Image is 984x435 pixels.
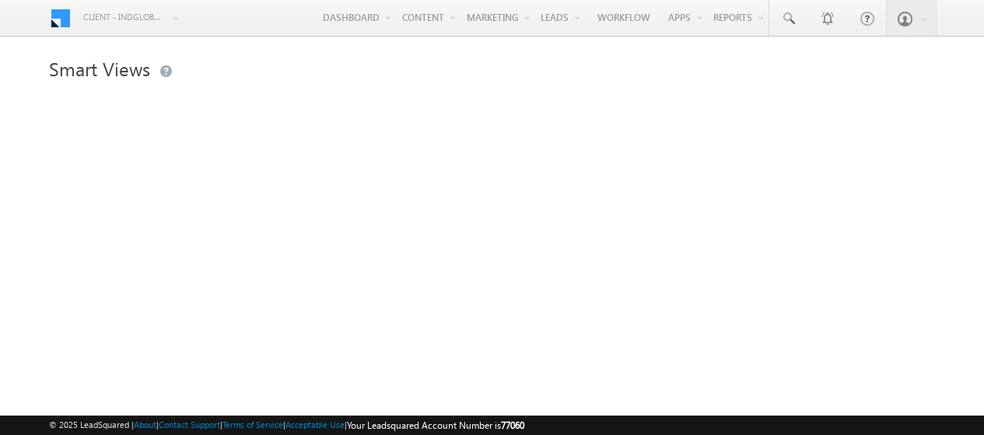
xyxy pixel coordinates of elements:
[49,418,524,433] span: © 2025 LeadSquared | | | | |
[501,419,524,431] span: 77060
[347,419,524,431] span: Your Leadsquared Account Number is
[83,9,165,25] span: Client - indglobal1 (77060)
[49,56,150,81] span: Smart Views
[222,419,283,430] a: Terms of Service
[134,419,156,430] a: About
[285,419,345,430] a: Acceptable Use
[159,419,220,430] a: Contact Support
